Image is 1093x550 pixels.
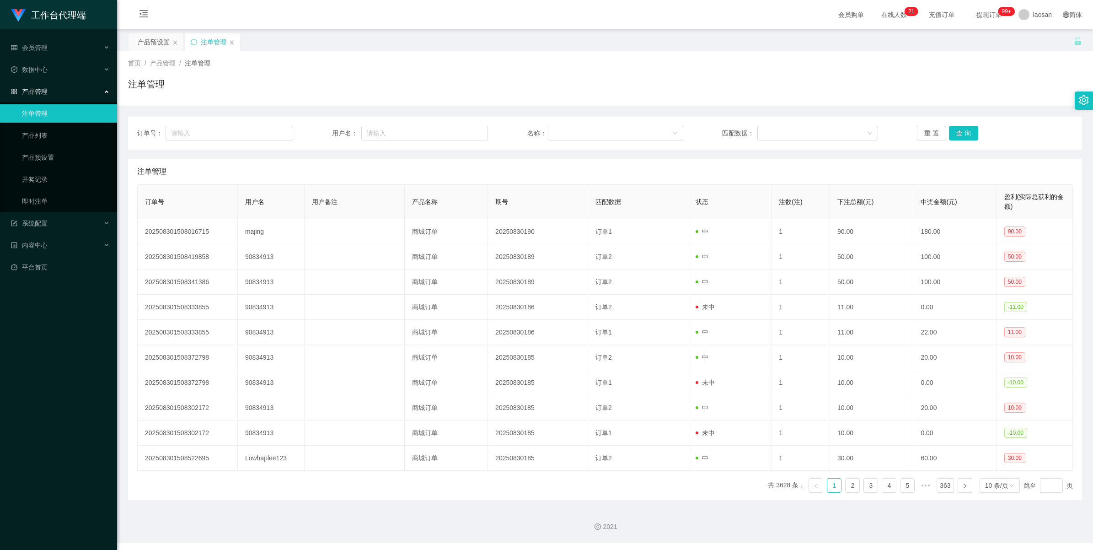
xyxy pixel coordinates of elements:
[913,219,997,244] td: 180.00
[595,404,612,411] span: 订单2
[488,395,588,421] td: 20250830185
[1004,226,1025,237] span: 90.00
[905,7,918,16] sup: 21
[696,354,708,361] span: 中
[772,270,830,295] td: 1
[238,421,305,446] td: 90834913
[11,242,48,249] span: 内容中心
[488,345,588,370] td: 20250830185
[138,345,238,370] td: 202508301508372798
[11,44,17,51] i: 图标: table
[405,320,488,345] td: 商城订单
[722,129,757,138] span: 匹配数据：
[830,244,913,270] td: 50.00
[405,395,488,421] td: 商城订单
[595,228,612,235] span: 订单1
[837,198,873,205] span: 下注总额(元)
[229,40,235,45] i: 图标: close
[1004,403,1025,413] span: 10.00
[772,244,830,270] td: 1
[827,478,841,493] li: 1
[696,198,708,205] span: 状态
[405,219,488,244] td: 商城订单
[138,219,238,244] td: 202508301508016715
[958,478,972,493] li: 下一页
[22,192,110,210] a: 即时注单
[595,523,601,530] i: 图标: copyright
[830,395,913,421] td: 10.00
[312,198,338,205] span: 用户备注
[138,421,238,446] td: 202508301508302172
[830,345,913,370] td: 10.00
[138,320,238,345] td: 202508301508333855
[488,370,588,395] td: 20250830185
[809,478,823,493] li: 上一页
[11,66,48,73] span: 数据中心
[830,370,913,395] td: 10.00
[772,345,830,370] td: 1
[185,59,210,67] span: 注单管理
[138,295,238,320] td: 202508301508333855
[918,478,933,493] li: 向后 5 页
[1023,478,1073,493] div: 跳至 页
[696,379,715,386] span: 未中
[22,104,110,123] a: 注单管理
[877,11,911,18] span: 在线人数
[238,320,305,345] td: 90834913
[128,59,141,67] span: 首页
[1074,37,1082,45] i: 图标: unlock
[124,522,1086,532] div: 2021
[949,126,978,140] button: 查 询
[937,478,954,493] li: 363
[772,320,830,345] td: 1
[867,130,873,137] i: 图标: down
[128,77,165,91] h1: 注单管理
[137,166,166,177] span: 注单管理
[138,270,238,295] td: 202508301508341386
[488,295,588,320] td: 20250830186
[488,320,588,345] td: 20250830186
[595,303,612,311] span: 订单2
[11,88,48,95] span: 产品管理
[138,395,238,421] td: 202508301508302172
[1004,277,1025,287] span: 50.00
[238,295,305,320] td: 90834913
[882,479,896,492] a: 4
[772,421,830,446] td: 1
[595,429,612,437] span: 订单1
[332,129,361,138] span: 用户名：
[138,370,238,395] td: 202508301508372798
[595,253,612,260] span: 订单2
[238,395,305,421] td: 90834913
[128,0,159,30] i: 图标: menu-fold
[1079,95,1089,105] i: 图标: setting
[779,198,802,205] span: 注数(注)
[813,483,819,489] i: 图标: left
[172,40,178,45] i: 图标: close
[1004,428,1027,438] span: -10.00
[900,479,914,492] a: 5
[495,198,508,205] span: 期号
[830,295,913,320] td: 11.00
[488,270,588,295] td: 20250830189
[1009,483,1014,489] i: 图标: down
[595,354,612,361] span: 订单2
[772,219,830,244] td: 1
[179,59,181,67] span: /
[238,345,305,370] td: 90834913
[772,446,830,471] td: 1
[696,228,708,235] span: 中
[830,219,913,244] td: 90.00
[696,429,715,437] span: 未中
[145,198,164,205] span: 订单号
[405,345,488,370] td: 商城订单
[238,370,305,395] td: 90834913
[913,421,997,446] td: 0.00
[138,446,238,471] td: 202508301508522695
[31,0,86,30] h1: 工作台代理端
[1004,377,1027,388] span: -10.00
[768,478,805,493] li: 共 3628 条，
[405,244,488,270] td: 商城订单
[827,479,841,492] a: 1
[11,242,17,248] i: 图标: profile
